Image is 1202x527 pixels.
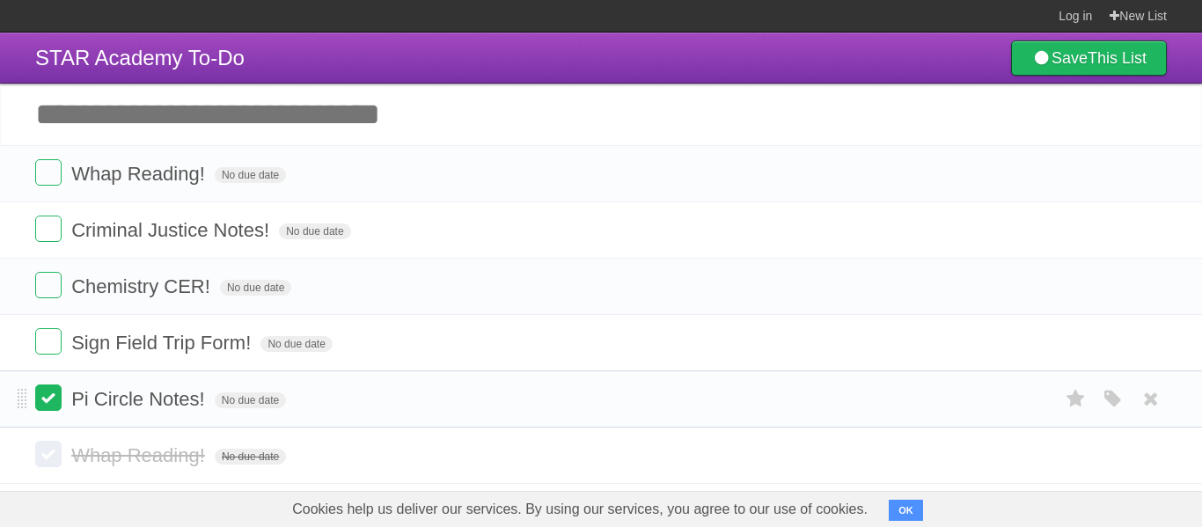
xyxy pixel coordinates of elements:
button: OK [889,500,923,521]
span: Criminal Justice Notes! [71,219,274,241]
label: Done [35,159,62,186]
label: Done [35,384,62,411]
span: STAR Academy To-Do [35,46,245,70]
span: No due date [215,449,286,465]
label: Done [35,216,62,242]
label: Done [35,441,62,467]
span: No due date [215,167,286,183]
a: SaveThis List [1011,40,1167,76]
span: Sign Field Trip Form! [71,332,255,354]
label: Star task [1059,384,1093,414]
span: Whap Reading! [71,444,209,466]
span: Pi Circle Notes! [71,388,209,410]
span: No due date [279,223,350,239]
span: Chemistry CER! [71,275,215,297]
span: Whap Reading! [71,163,209,185]
span: Cookies help us deliver our services. By using our services, you agree to our use of cookies. [275,492,885,527]
span: No due date [260,336,332,352]
span: No due date [215,392,286,408]
span: No due date [220,280,291,296]
label: Done [35,328,62,355]
b: This List [1088,49,1147,67]
label: Done [35,272,62,298]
